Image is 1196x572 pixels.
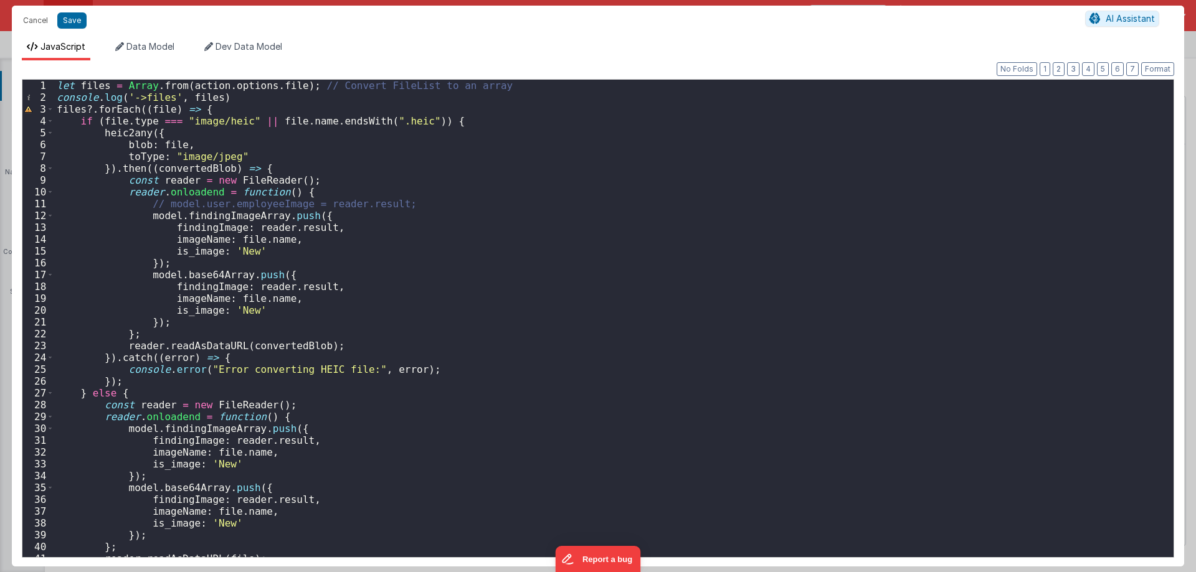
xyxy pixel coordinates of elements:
div: 3 [22,103,54,115]
div: 19 [22,293,54,304]
div: 32 [22,446,54,458]
div: 11 [22,198,54,210]
div: 6 [22,139,54,151]
div: 22 [22,328,54,340]
div: 15 [22,245,54,257]
span: AI Assistant [1106,13,1155,24]
div: 38 [22,517,54,529]
div: 35 [22,482,54,494]
div: 4 [22,115,54,127]
span: JavaScript [40,41,85,52]
div: 21 [22,316,54,328]
div: 2 [22,91,54,103]
div: 41 [22,553,54,565]
div: 16 [22,257,54,269]
div: 25 [22,363,54,375]
div: 10 [22,186,54,198]
div: 40 [22,541,54,553]
button: 6 [1111,62,1124,76]
div: 13 [22,222,54,233]
span: Data Model [126,41,174,52]
button: 2 [1053,62,1065,76]
div: 23 [22,340,54,352]
button: Save [57,12,87,29]
div: 17 [22,269,54,281]
div: 18 [22,281,54,293]
div: 12 [22,210,54,222]
div: 26 [22,375,54,387]
div: 5 [22,127,54,139]
button: 3 [1067,62,1080,76]
div: 36 [22,494,54,505]
span: Dev Data Model [216,41,282,52]
div: 34 [22,470,54,482]
div: 28 [22,399,54,411]
iframe: Marker.io feedback button [556,546,641,572]
div: 20 [22,304,54,316]
div: 1 [22,80,54,91]
div: 24 [22,352,54,363]
button: 4 [1082,62,1094,76]
div: 33 [22,458,54,470]
div: 14 [22,233,54,245]
button: Format [1141,62,1174,76]
button: 1 [1040,62,1050,76]
div: 7 [22,151,54,162]
div: 8 [22,162,54,174]
div: 30 [22,423,54,434]
div: 9 [22,174,54,186]
div: 31 [22,434,54,446]
button: No Folds [997,62,1037,76]
button: 5 [1097,62,1109,76]
div: 27 [22,387,54,399]
div: 29 [22,411,54,423]
div: 39 [22,529,54,541]
div: 37 [22,505,54,517]
button: AI Assistant [1085,11,1159,27]
button: Cancel [17,12,54,29]
button: 7 [1126,62,1139,76]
